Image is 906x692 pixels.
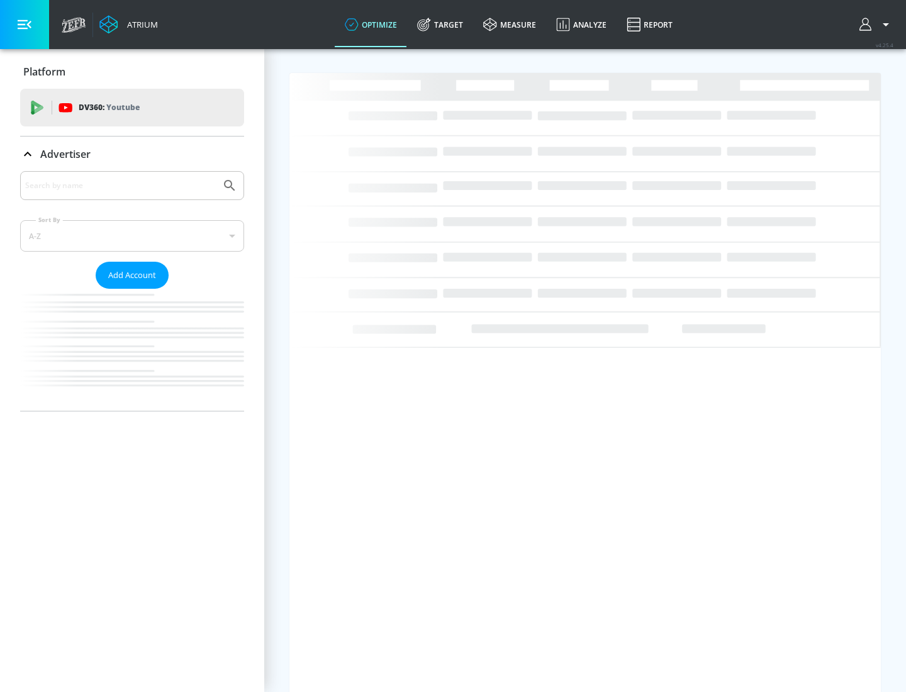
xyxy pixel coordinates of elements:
span: v 4.25.4 [876,42,893,48]
div: DV360: Youtube [20,89,244,126]
button: Add Account [96,262,169,289]
nav: list of Advertiser [20,289,244,411]
div: Advertiser [20,137,244,172]
a: Report [617,2,683,47]
p: Advertiser [40,147,91,161]
label: Sort By [36,216,63,224]
div: Platform [20,54,244,89]
a: Atrium [99,15,158,34]
a: Analyze [546,2,617,47]
a: measure [473,2,546,47]
p: Youtube [106,101,140,114]
a: Target [407,2,473,47]
p: Platform [23,65,65,79]
span: Add Account [108,268,156,282]
div: Atrium [122,19,158,30]
div: Advertiser [20,171,244,411]
a: optimize [335,2,407,47]
p: DV360: [79,101,140,114]
input: Search by name [25,177,216,194]
div: A-Z [20,220,244,252]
